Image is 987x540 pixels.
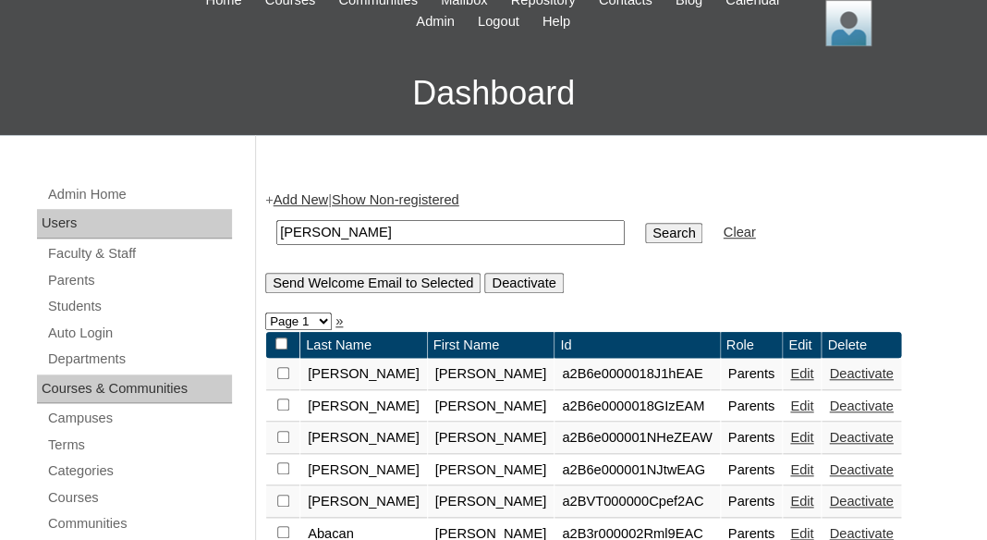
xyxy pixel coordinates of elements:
[829,494,893,509] a: Deactivate
[46,322,232,345] a: Auto Login
[554,486,719,518] td: a2BVT000000Cpef2AC
[721,391,783,423] td: Parents
[46,242,232,265] a: Faculty & Staff
[533,11,579,32] a: Help
[721,423,783,454] td: Parents
[46,295,232,318] a: Students
[46,486,232,509] a: Courses
[46,407,232,430] a: Campuses
[428,332,554,359] td: First Name
[37,209,232,239] div: Users
[46,512,232,535] a: Communities
[790,430,813,445] a: Edit
[407,11,464,32] a: Admin
[721,332,783,359] td: Role
[274,192,328,207] a: Add New
[416,11,455,32] span: Admin
[265,273,481,293] input: Send Welcome Email to Selected
[335,313,343,328] a: »
[300,391,427,423] td: [PERSON_NAME]
[428,359,554,390] td: [PERSON_NAME]
[300,423,427,454] td: [PERSON_NAME]
[790,399,813,413] a: Edit
[554,391,719,423] td: a2B6e0000018GIzEAM
[829,430,893,445] a: Deactivate
[46,460,232,483] a: Categories
[428,391,554,423] td: [PERSON_NAME]
[554,423,719,454] td: a2B6e000001NHeZEAW
[645,223,702,243] input: Search
[300,486,427,518] td: [PERSON_NAME]
[783,332,821,359] td: Edit
[721,455,783,486] td: Parents
[37,374,232,404] div: Courses & Communities
[276,220,625,245] input: Search
[554,455,719,486] td: a2B6e000001NJtwEAG
[829,366,893,381] a: Deactivate
[332,192,459,207] a: Show Non-registered
[829,399,893,413] a: Deactivate
[484,273,563,293] input: Deactivate
[265,190,969,293] div: + |
[46,434,232,457] a: Terms
[554,332,719,359] td: Id
[428,423,554,454] td: [PERSON_NAME]
[300,455,427,486] td: [PERSON_NAME]
[554,359,719,390] td: a2B6e0000018J1hEAE
[46,348,232,371] a: Departments
[300,359,427,390] td: [PERSON_NAME]
[721,486,783,518] td: Parents
[428,486,554,518] td: [PERSON_NAME]
[829,462,893,477] a: Deactivate
[822,332,900,359] td: Delete
[721,359,783,390] td: Parents
[300,332,427,359] td: Last Name
[542,11,570,32] span: Help
[790,494,813,509] a: Edit
[790,366,813,381] a: Edit
[723,225,755,239] a: Clear
[790,462,813,477] a: Edit
[478,11,519,32] span: Logout
[428,455,554,486] td: [PERSON_NAME]
[46,183,232,206] a: Admin Home
[9,52,978,135] h3: Dashboard
[46,269,232,292] a: Parents
[469,11,529,32] a: Logout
